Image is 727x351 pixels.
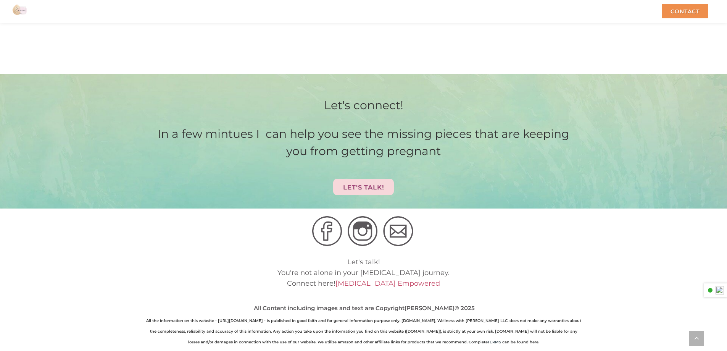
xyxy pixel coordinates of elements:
[146,97,581,114] h2: Let's connect!
[254,304,405,312] strong: All Content including images and text are Copyright
[405,304,455,312] strong: [PERSON_NAME]
[383,216,413,246] img: Email Erica Hope, Fertility Coach
[277,269,450,277] span: You're not alone in your [MEDICAL_DATA] journey.
[146,125,581,197] h2: In a few mintues I can help you see the missing pieces that are keeping you from getting pregnant
[455,304,475,312] strong: © 2025
[348,216,377,246] img: Infertile Mom of 4 Instagram Profile
[662,4,708,18] div: Contact
[343,184,384,191] span: let's Talk!
[487,340,501,345] a: TERMS
[347,258,380,266] span: Let's talk!
[329,279,335,288] span: e!
[333,179,394,195] a: let's Talk!
[502,340,539,345] strong: can be found here.
[146,318,581,345] strong: All the information on this website - [URL][DOMAIN_NAME] - is published in good faith and for gen...
[312,216,342,246] img: Facebook Group Infertility Empowered
[287,279,329,288] span: Connect her
[335,279,440,288] a: [MEDICAL_DATA] Empowered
